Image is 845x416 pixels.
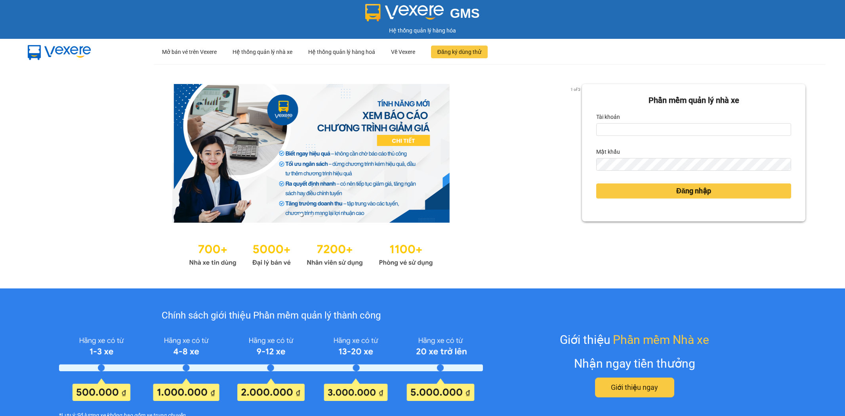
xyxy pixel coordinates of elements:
span: Phần mềm Nhà xe [613,330,709,349]
img: mbUUG5Q.png [20,39,99,65]
img: policy-intruduce-detail.png [59,333,483,401]
p: 1 of 3 [568,84,582,94]
button: previous slide / item [40,84,51,223]
div: Chính sách giới thiệu Phần mềm quản lý thành công [59,308,483,323]
div: Hệ thống quản lý hàng hóa [2,26,843,35]
label: Mật khẩu [596,145,620,158]
img: Statistics.png [189,239,433,269]
input: Mật khẩu [596,158,791,171]
img: logo 2 [365,4,444,21]
div: Mở bán vé trên Vexere [162,39,217,65]
label: Tài khoản [596,111,620,123]
span: Đăng nhập [676,185,711,197]
div: Phần mềm quản lý nhà xe [596,94,791,107]
div: Giới thiệu [560,330,709,349]
span: GMS [450,6,480,21]
span: Giới thiệu ngay [611,382,658,393]
div: Hệ thống quản lý nhà xe [233,39,292,65]
a: GMS [365,12,480,18]
button: next slide / item [571,84,582,223]
button: Đăng ký dùng thử [431,46,488,58]
input: Tài khoản [596,123,791,136]
li: slide item 2 [309,213,313,216]
div: Nhận ngay tiền thưởng [574,354,695,373]
li: slide item 3 [319,213,322,216]
span: Đăng ký dùng thử [437,48,481,56]
div: Về Vexere [391,39,415,65]
button: Giới thiệu ngay [595,378,674,397]
button: Đăng nhập [596,183,791,198]
div: Hệ thống quản lý hàng hoá [308,39,375,65]
li: slide item 1 [300,213,303,216]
